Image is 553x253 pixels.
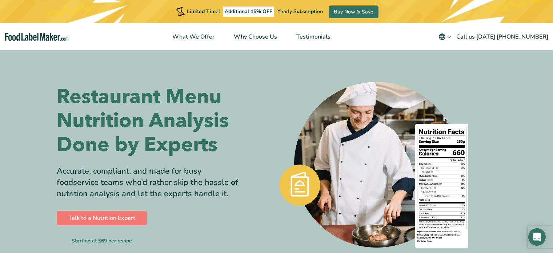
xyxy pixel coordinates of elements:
[528,228,546,246] div: Open Intercom Messenger
[294,33,331,41] span: Testimonials
[57,166,241,199] p: Accurate, compliant, and made for busy foodservice teams who’d rather skip the hassle of nutritio...
[224,23,285,50] a: Why Choose Us
[277,8,323,15] span: Yearly Subscription
[287,23,338,50] a: Testimonials
[57,85,241,157] h1: Restaurant Menu Nutrition Analysis Done by Experts
[232,33,278,41] span: Why Choose Us
[72,237,132,245] small: Starting at $69 per recipe
[456,29,548,44] a: Call us [DATE] [PHONE_NUMBER]
[170,33,215,41] span: What We Offer
[223,7,274,17] span: Additional 15% OFF
[187,8,220,15] span: Limited Time!
[163,23,223,50] a: What We Offer
[329,5,378,18] a: Buy Now & Save
[57,211,147,225] a: Talk to a Nutrition Expert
